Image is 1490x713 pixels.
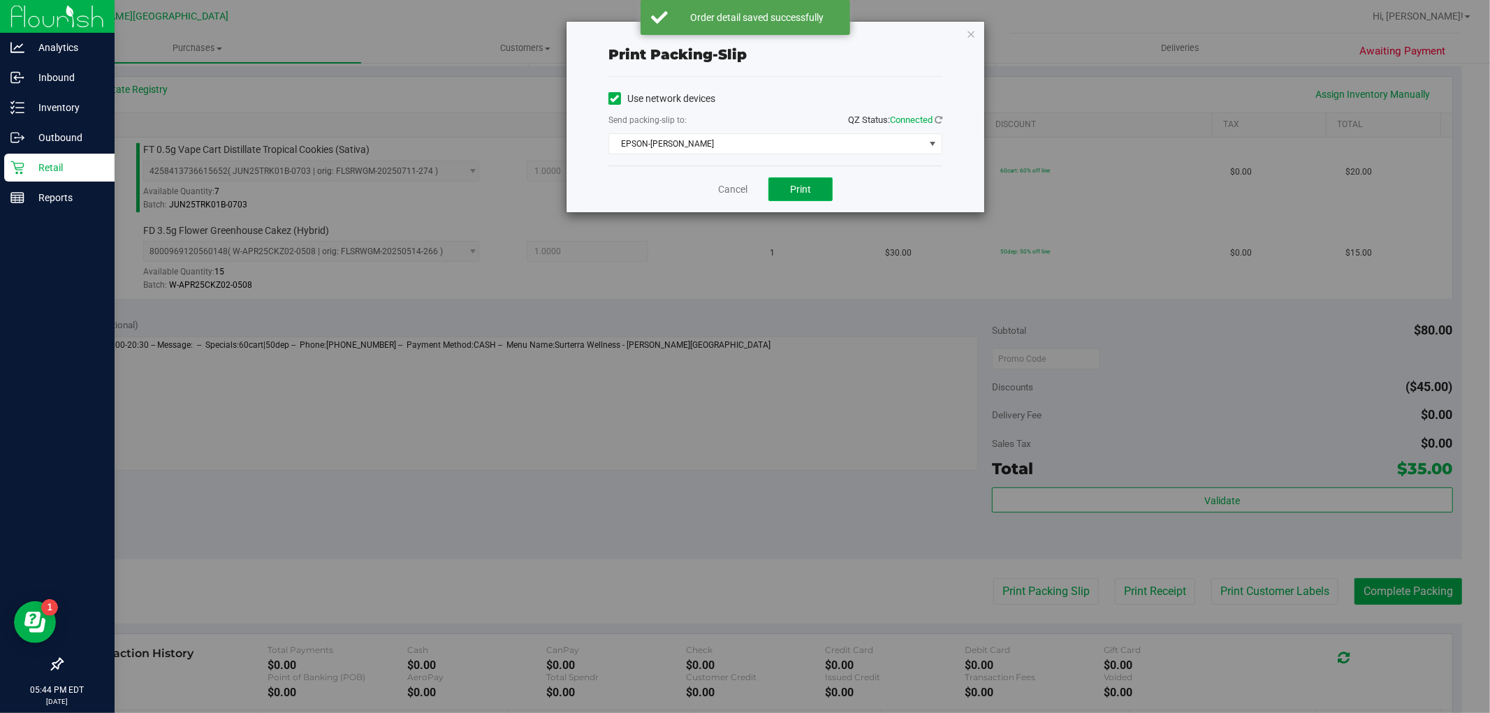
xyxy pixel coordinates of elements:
[608,91,715,106] label: Use network devices
[6,696,108,707] p: [DATE]
[14,601,56,643] iframe: Resource center
[608,46,747,63] span: Print packing-slip
[41,599,58,616] iframe: Resource center unread badge
[10,41,24,54] inline-svg: Analytics
[10,191,24,205] inline-svg: Reports
[10,101,24,115] inline-svg: Inventory
[10,161,24,175] inline-svg: Retail
[924,134,942,154] span: select
[24,189,108,206] p: Reports
[10,131,24,145] inline-svg: Outbound
[768,177,833,201] button: Print
[6,684,108,696] p: 05:44 PM EDT
[24,99,108,116] p: Inventory
[790,184,811,195] span: Print
[24,69,108,86] p: Inbound
[24,159,108,176] p: Retail
[24,129,108,146] p: Outbound
[10,71,24,84] inline-svg: Inbound
[718,182,747,197] a: Cancel
[609,134,924,154] span: EPSON-[PERSON_NAME]
[24,39,108,56] p: Analytics
[675,10,840,24] div: Order detail saved successfully
[608,114,687,126] label: Send packing-slip to:
[848,115,942,125] span: QZ Status:
[890,115,933,125] span: Connected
